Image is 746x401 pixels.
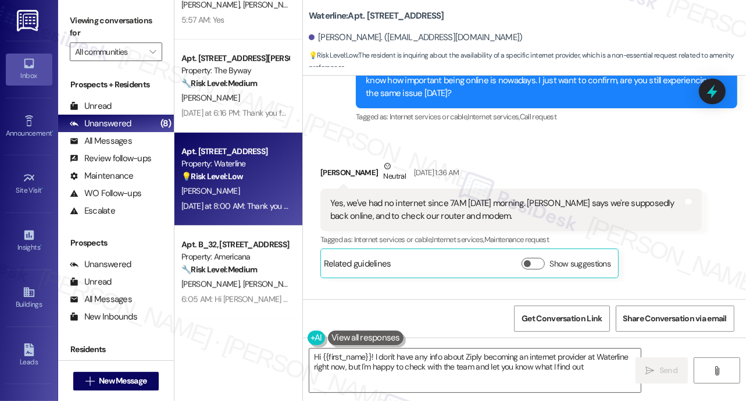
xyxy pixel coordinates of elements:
div: 5:57 AM: Yes [181,15,224,25]
div: Residents [58,343,174,356]
div: Neutral [381,160,408,184]
div: Related guidelines [324,258,391,275]
div: Escalate [70,205,115,217]
div: Unread [70,276,112,288]
span: New Message [99,375,147,387]
strong: 💡 Risk Level: Low [181,171,243,182]
div: Hi [PERSON_NAME], I apologize that you've been having intermittent internet connection. I know ho... [366,62,719,100]
button: Send [636,357,688,384]
a: Site Visit • [6,168,52,200]
span: Get Conversation Link [522,313,602,325]
div: Prospects [58,237,174,249]
span: Internet services , [468,112,520,122]
div: Yes, we've had no internet since 7AM [DATE] morning. [PERSON_NAME] says we're supposedly back onl... [330,197,683,222]
span: • [40,242,42,250]
div: Tagged as: [320,231,702,248]
div: New Inbounds [70,311,137,323]
div: Maintenance [70,170,134,182]
div: Unanswered [70,258,131,271]
img: ResiDesk Logo [17,10,41,31]
div: Apt. [STREET_ADDRESS][PERSON_NAME] [181,52,289,65]
span: • [42,184,44,193]
span: Maintenance request [484,235,549,244]
span: Internet services , [432,235,484,244]
div: Unanswered [70,118,131,130]
span: Send [659,364,677,377]
a: Leads [6,340,52,371]
div: Apt. B_32, [STREET_ADDRESS] [181,239,289,251]
i:  [149,47,156,56]
span: Share Conversation via email [623,313,727,325]
label: Viewing conversations for [70,12,162,42]
strong: 🔧 Risk Level: Medium [181,264,257,275]
span: Internet services or cable , [390,112,467,122]
label: Show suggestions [549,258,611,270]
span: [PERSON_NAME] [PERSON_NAME] [243,279,361,289]
a: Buildings [6,282,52,314]
span: Call request [520,112,556,122]
i:  [712,366,721,375]
strong: 💡 Risk Level: Low [309,51,358,60]
a: Insights • [6,225,52,257]
div: 6:05 AM: Hi [PERSON_NAME] and [PERSON_NAME], thanks for reaching out! I’m not quite sure what pla... [181,294,730,304]
span: [PERSON_NAME] [181,279,243,289]
button: Get Conversation Link [514,306,609,332]
div: Property: The Byway [181,65,289,77]
div: Property: Waterline [181,158,289,170]
span: [PERSON_NAME] [181,93,240,103]
span: : The resident is inquiring about the availability of a specific internet provider, which is a no... [309,49,746,74]
textarea: Hi {{first_name}}! I don't have any info about Ziply becoming an internet provider at Waterline r... [309,349,641,392]
div: Property: Americana [181,251,289,263]
div: Prospects + Residents [58,79,174,91]
div: Review follow-ups [70,152,151,165]
a: Inbox [6,54,52,85]
span: • [52,127,53,136]
div: All Messages [70,135,132,147]
button: Share Conversation via email [616,306,734,332]
div: Apt. [STREET_ADDRESS] [181,146,289,158]
div: Tagged as: [356,108,737,125]
button: New Message [73,372,159,391]
div: [PERSON_NAME]. ([EMAIL_ADDRESS][DOMAIN_NAME]) [309,31,523,44]
i:  [646,366,655,375]
div: Unread [70,100,112,112]
span: [PERSON_NAME] [181,186,240,196]
div: WO Follow-ups [70,187,141,200]
div: (8) [158,115,174,133]
div: [PERSON_NAME] [320,160,702,189]
span: Internet services or cable , [354,235,432,244]
div: All Messages [70,293,132,306]
b: Waterline: Apt. [STREET_ADDRESS] [309,10,444,22]
input: All communities [75,42,144,61]
strong: 🔧 Risk Level: Medium [181,78,257,88]
i:  [85,377,94,386]
div: [DATE] 1:36 AM [411,166,459,179]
